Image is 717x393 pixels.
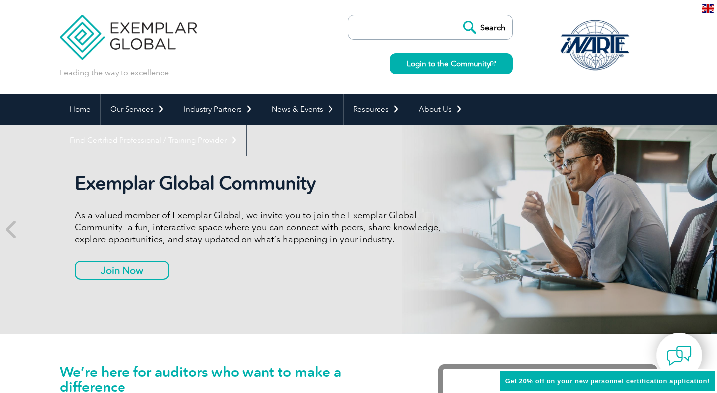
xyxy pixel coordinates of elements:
[702,4,714,13] img: en
[75,209,448,245] p: As a valued member of Exemplar Global, we invite you to join the Exemplar Global Community—a fun,...
[505,377,710,385] span: Get 20% off on your new personnel certification application!
[60,67,169,78] p: Leading the way to excellence
[75,261,169,280] a: Join Now
[409,94,472,125] a: About Us
[174,94,262,125] a: Industry Partners
[458,15,512,39] input: Search
[344,94,409,125] a: Resources
[390,53,513,74] a: Login to the Community
[667,343,692,368] img: contact-chat.png
[490,61,496,66] img: open_square.png
[60,94,100,125] a: Home
[262,94,343,125] a: News & Events
[101,94,174,125] a: Our Services
[60,125,246,156] a: Find Certified Professional / Training Provider
[75,172,448,195] h2: Exemplar Global Community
